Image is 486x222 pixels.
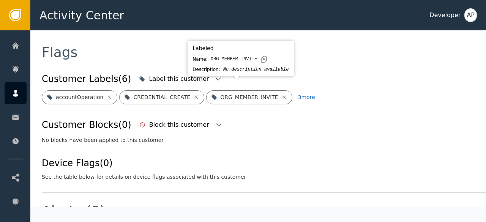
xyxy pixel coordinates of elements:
div: ORG_MEMBER_INVITE [220,93,278,101]
div: Developer [429,11,461,20]
div: Device Flags (0) [42,156,246,170]
button: 3more [298,90,315,104]
div: Description: [193,66,220,73]
div: accountOperation [56,93,103,101]
div: See the table below for details on device flags associated with this customer [42,173,246,181]
div: Alerts (0) [42,204,105,218]
div: Label this customer [149,74,211,83]
div: CREDENTIAL_CREATE [133,93,190,101]
span: Activity Center [39,7,124,24]
button: Label this customer [137,71,224,87]
div: No description available [223,66,289,73]
div: Labeled [193,44,289,52]
div: Customer Labels (6) [42,72,131,86]
div: Customer Blocks (0) [42,118,131,132]
button: AP [464,8,477,22]
button: Block this customer [137,117,224,133]
div: Flags [42,46,77,59]
div: Block this customer [149,120,211,129]
div: Name: [193,56,207,63]
div: ORG_MEMBER_INVITE [211,56,257,63]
